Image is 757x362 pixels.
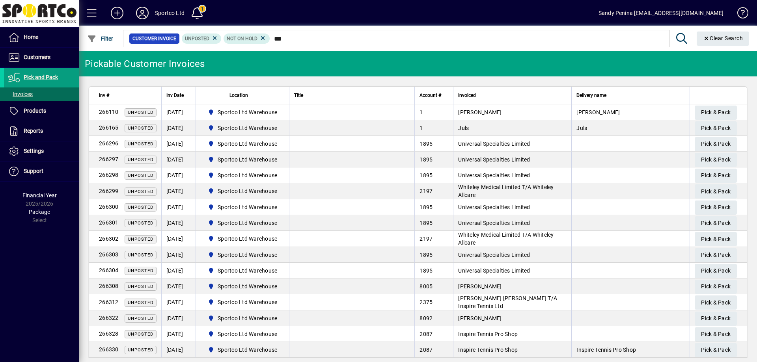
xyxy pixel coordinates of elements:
span: Not On Hold [227,36,257,41]
span: 266312 [99,299,119,305]
span: Sportco Ltd Warehouse [218,187,277,195]
span: Sportco Ltd Warehouse [218,140,277,148]
button: Pick & Pack [695,264,737,278]
span: Sportco Ltd Warehouse [205,250,281,260]
a: Home [4,28,79,47]
span: Sportco Ltd Warehouse [205,108,281,117]
span: Unposted [128,316,153,321]
span: Universal Specialties Limited [458,141,530,147]
span: 2197 [420,236,433,242]
a: Products [4,101,79,121]
span: Sportco Ltd Warehouse [205,155,281,164]
span: Unposted [128,157,153,162]
div: Delivery name [576,91,685,100]
span: 266302 [99,236,119,242]
span: Unposted [128,173,153,178]
span: Pick & Pack [701,343,731,356]
span: Pick & Pack [701,137,731,150]
span: 2087 [420,347,433,353]
span: 1895 [420,156,433,163]
button: Pick & Pack [695,169,737,183]
span: Unposted [128,221,153,226]
span: Sportco Ltd Warehouse [205,234,281,243]
button: Pick & Pack [695,248,737,262]
span: Sportco Ltd Warehouse [205,123,281,133]
span: Universal Specialties Limited [458,252,530,258]
span: Invoices [8,91,33,97]
span: Sportco Ltd Warehouse [218,108,277,116]
span: Unposted [128,300,153,305]
div: Account # [420,91,448,100]
span: Juls [458,125,469,131]
button: Clear [697,32,750,46]
span: [PERSON_NAME] [PERSON_NAME] T/A Inspire Tennis Ltd [458,295,557,309]
td: [DATE] [161,167,196,183]
a: Settings [4,141,79,161]
span: 266330 [99,346,119,353]
span: Reports [24,128,43,134]
span: Pick & Pack [701,217,731,230]
span: Inv Date [166,91,184,100]
button: Filter [85,32,116,46]
button: Pick & Pack [695,295,737,310]
td: [DATE] [161,294,196,310]
span: Pick & Pack [701,106,731,119]
span: Sportco Ltd Warehouse [218,171,277,179]
span: Home [24,34,38,40]
span: Unposted [128,189,153,194]
td: [DATE] [161,183,196,199]
span: Sportco Ltd Warehouse [205,282,281,291]
span: Unposted [128,252,153,258]
span: 1895 [420,220,433,226]
span: Sportco Ltd Warehouse [205,314,281,323]
span: 266308 [99,283,119,289]
mat-chip: Customer Invoice Status: Unposted [182,33,222,44]
div: Inv Date [166,91,191,100]
span: Sportco Ltd Warehouse [218,235,277,243]
td: [DATE] [161,247,196,263]
span: 1895 [420,172,433,178]
a: Customers [4,48,79,67]
span: Inspire Tennis Pro Shop [458,331,518,337]
span: 2375 [420,299,433,305]
span: Sportco Ltd Warehouse [218,124,277,132]
span: 1 [420,125,423,131]
button: Pick & Pack [695,153,737,167]
span: Clear Search [703,35,743,41]
span: Inspire Tennis Pro Shop [458,347,518,353]
button: Pick & Pack [695,137,737,151]
div: Pickable Customer Invoices [85,58,205,70]
span: Sportco Ltd Warehouse [205,345,281,355]
span: 2197 [420,188,433,194]
span: Location [229,91,248,100]
span: 1895 [420,267,433,274]
button: Pick & Pack [695,184,737,199]
span: Title [294,91,303,100]
td: [DATE] [161,326,196,342]
td: [DATE] [161,278,196,294]
span: 1895 [420,252,433,258]
span: 266328 [99,330,119,337]
span: Settings [24,148,44,154]
td: [DATE] [161,136,196,152]
td: [DATE] [161,263,196,278]
button: Pick & Pack [695,327,737,342]
span: Sportco Ltd Warehouse [218,298,277,306]
span: 1 [420,109,423,115]
span: Financial Year [22,192,57,199]
span: Invoiced [458,91,476,100]
span: Unposted [128,237,153,242]
button: Pick & Pack [695,280,737,294]
span: Sportco Ltd Warehouse [218,330,277,338]
span: Unposted [128,268,153,273]
span: Pick & Pack [701,233,731,246]
span: Sportco Ltd Warehouse [205,297,281,307]
span: 266110 [99,109,119,115]
span: Pick and Pack [24,74,58,80]
td: [DATE] [161,104,196,120]
span: 266303 [99,251,119,258]
span: Universal Specialties Limited [458,267,530,274]
span: 8005 [420,283,433,290]
span: Sportco Ltd Warehouse [218,346,277,354]
span: 8092 [420,315,433,321]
